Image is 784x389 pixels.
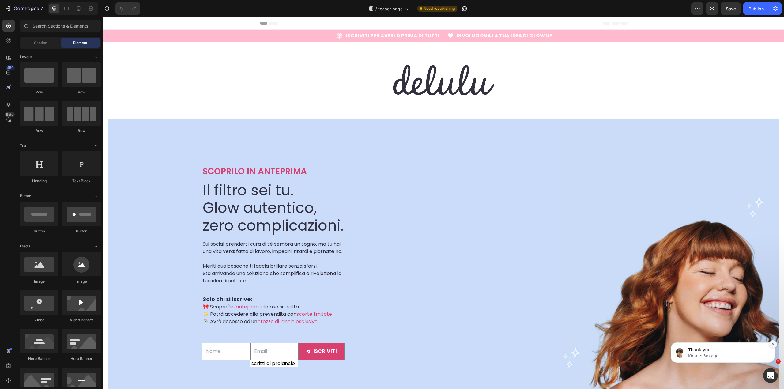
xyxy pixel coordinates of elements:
[91,52,101,62] span: Toggle open
[136,245,214,252] span: che ti faccia brillare senza sforzi.
[661,304,784,372] iframe: Intercom notifications message
[193,293,229,300] span: scorte limitate
[107,37,115,45] button: Dismiss notification
[147,326,195,343] input: Email
[62,178,101,184] div: Text Block
[20,89,58,95] div: Row
[6,65,15,70] div: 450
[62,317,101,323] div: Video Banner
[91,191,101,201] span: Toggle open
[103,17,784,389] iframe: Design area
[34,40,47,46] span: Section
[40,5,43,12] p: 7
[154,301,214,308] span: prezzo di lancio esclusivo
[100,293,241,301] p: ✨ Potrà accedere alla prevendita con
[748,6,764,12] div: Publish
[20,20,101,32] input: Search Sections & Elements
[73,40,87,46] span: Element
[5,112,15,117] div: Beta
[195,326,241,342] button: iscriviti
[289,25,391,101] img: gempages_514082517704246118-0ebfa05b-545e-47f1-b9df-3b2cfe568d98.svg
[776,359,781,364] span: 1
[91,241,101,251] span: Toggle open
[20,193,31,199] span: Button
[2,2,46,15] button: 7
[210,330,234,339] div: iscriviti
[100,286,241,293] p: 🎀 Scoprirà di cosa si tratta
[743,2,769,15] button: Publish
[100,278,149,286] strong: Solo chi si iscrive:
[100,253,238,267] span: Sta arrivando una soluzione che semplifica e rivoluziona la tua idea di self care.
[99,326,147,343] input: Nome
[763,368,778,383] iframe: Intercom live chat
[62,128,101,134] div: Row
[721,2,741,15] button: Save
[100,245,136,252] span: Meriti qualcosa
[20,128,58,134] div: Row
[378,6,403,12] span: teaser page
[27,43,106,50] p: Thank you
[62,228,101,234] div: Button
[726,6,736,11] span: Save
[14,44,24,54] img: Profile image for Kiran
[91,141,101,151] span: Toggle open
[20,279,58,284] div: Image
[20,356,58,361] div: Hero Banner
[127,286,158,293] span: in anteprima
[62,356,101,361] div: Hero Banner
[100,223,239,238] span: Sui social prendersi cura di sé sembra un sogno, ma tu hai una vita vera: fatta di lavoro, impegn...
[375,6,377,12] span: /
[424,6,455,11] span: Need republishing
[27,50,106,55] p: Message from Kiran, sent 3m ago
[9,39,113,59] div: message notification from Kiran, 3m ago. Thank you
[62,89,101,95] div: Row
[100,148,241,161] p: SCOPRILO IN ANTEPRIMA
[20,143,28,149] span: Text
[20,178,58,184] div: Heading
[20,228,58,234] div: Button
[115,2,140,15] div: Undo/Redo
[99,164,241,218] h2: Il filtro sei tu. Glow autentico, zero complicazioni.
[62,279,101,284] div: Image
[20,244,31,249] span: Media
[100,301,241,308] p: 🧚🏻‍♀️ Avrà accesso ad un
[20,317,58,323] div: Video
[20,54,32,60] span: Layout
